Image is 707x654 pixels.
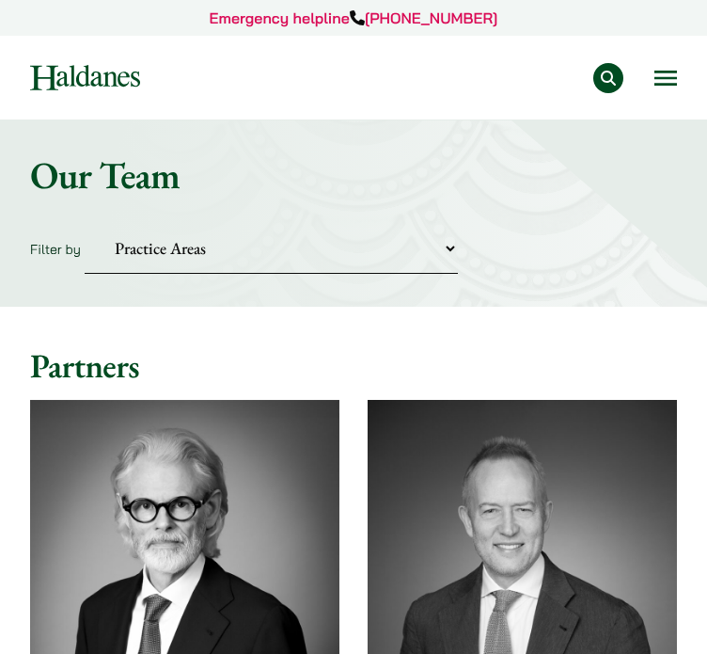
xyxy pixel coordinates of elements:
h2: Partners [30,346,677,387]
button: Open menu [654,71,677,86]
label: Filter by [30,241,81,258]
button: Search [593,63,623,93]
a: Emergency helpline[PHONE_NUMBER] [210,8,498,27]
h1: Our Team [30,152,677,198]
img: Logo of Haldanes [30,65,140,90]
